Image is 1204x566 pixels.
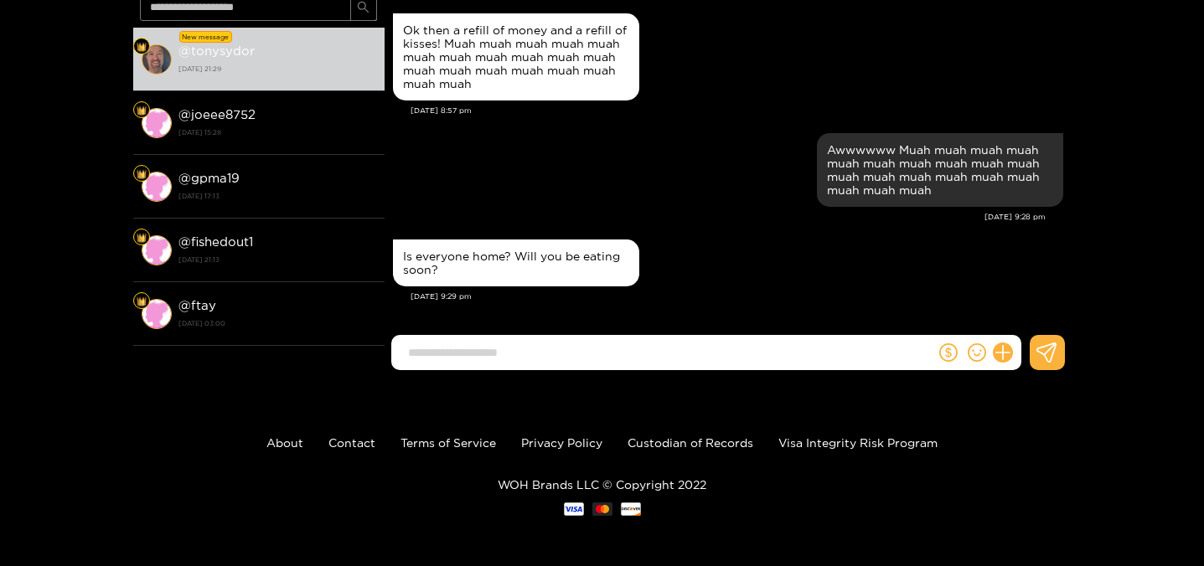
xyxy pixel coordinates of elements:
div: Is everyone home? Will you be eating soon? [403,250,629,276]
img: conversation [142,235,172,265]
img: conversation [142,299,172,329]
img: Fan Level [137,42,147,52]
a: Custodian of Records [628,436,753,449]
div: New message [179,31,232,43]
img: conversation [142,172,172,202]
img: conversation [142,108,172,138]
strong: @ joeee8752 [178,107,256,121]
a: Privacy Policy [521,436,602,449]
div: Awwwwww Muah muah muah muah muah muah muah muah muah muah muah muah muah muah muah muah muah muah... [827,143,1053,197]
img: Fan Level [137,233,147,243]
strong: @ fishedout1 [178,234,253,249]
span: dollar [939,343,958,362]
span: smile [968,343,986,362]
strong: [DATE] 15:28 [178,125,376,140]
strong: [DATE] 21:13 [178,252,376,267]
span: search [357,1,369,15]
a: Visa Integrity Risk Program [778,436,938,449]
div: Sep. 20, 8:57 pm [393,13,639,100]
div: [DATE] 9:28 pm [393,211,1046,223]
a: About [266,436,303,449]
div: [DATE] 8:57 pm [411,105,1063,116]
strong: @ tonysydor [178,44,255,58]
div: Sep. 20, 9:29 pm [393,239,639,286]
img: Fan Level [137,105,147,116]
strong: @ ftay [178,298,216,312]
img: Fan Level [137,169,147,179]
img: Fan Level [137,296,147,306]
a: Contact [328,436,375,449]
strong: [DATE] 17:13 [178,188,376,203]
div: [DATE] 9:29 pm [411,291,1063,302]
strong: @ gpma19 [178,171,240,185]
button: dollar [936,340,961,365]
a: Terms of Service [400,436,496,449]
div: Ok then a refill of money and a refill of kisses! Muah muah muah muah muah muah muah muah muah mu... [403,23,629,90]
div: Sep. 20, 9:28 pm [817,133,1063,207]
strong: [DATE] 21:29 [178,61,376,76]
strong: [DATE] 03:00 [178,316,376,331]
img: conversation [142,44,172,75]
